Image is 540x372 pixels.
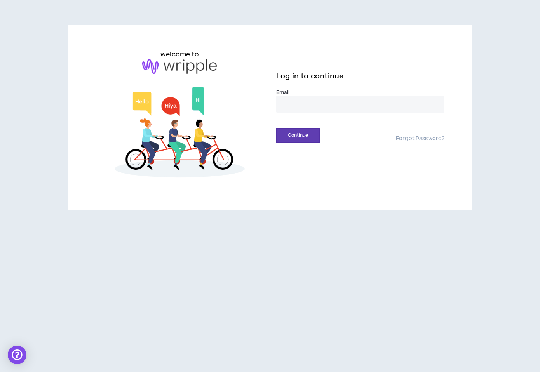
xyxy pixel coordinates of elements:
[396,135,444,143] a: Forgot Password?
[160,50,199,59] h6: welcome to
[8,346,26,364] div: Open Intercom Messenger
[142,59,217,74] img: logo-brand.png
[276,128,320,143] button: Continue
[96,82,264,185] img: Welcome to Wripple
[276,89,444,96] label: Email
[276,71,344,81] span: Log in to continue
